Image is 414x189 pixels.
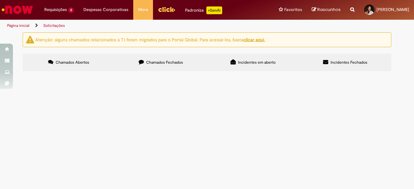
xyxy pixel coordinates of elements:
[331,60,367,65] span: Incidentes Fechados
[138,6,148,13] span: More
[185,6,222,14] div: Padroniza
[5,20,271,32] ul: Trilhas de página
[44,6,67,13] span: Requisições
[35,37,265,42] ng-bind-html: Atenção: alguns chamados relacionados a T.I foram migrados para o Portal Global. Para acessá-los,...
[317,6,341,13] span: Rascunhos
[68,7,74,13] span: 3
[376,7,409,12] span: [PERSON_NAME]
[146,60,183,65] span: Chamados Fechados
[83,6,128,13] span: Despesas Corporativas
[158,5,175,14] img: click_logo_yellow_360x200.png
[284,6,302,13] span: Favoritos
[243,37,265,42] a: clicar aqui.
[43,23,65,28] a: Solicitações
[312,7,341,13] a: Rascunhos
[206,6,222,14] p: +GenAi
[7,23,29,28] a: Página inicial
[56,60,89,65] span: Chamados Abertos
[1,3,34,16] img: ServiceNow
[238,60,276,65] span: Incidentes em aberto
